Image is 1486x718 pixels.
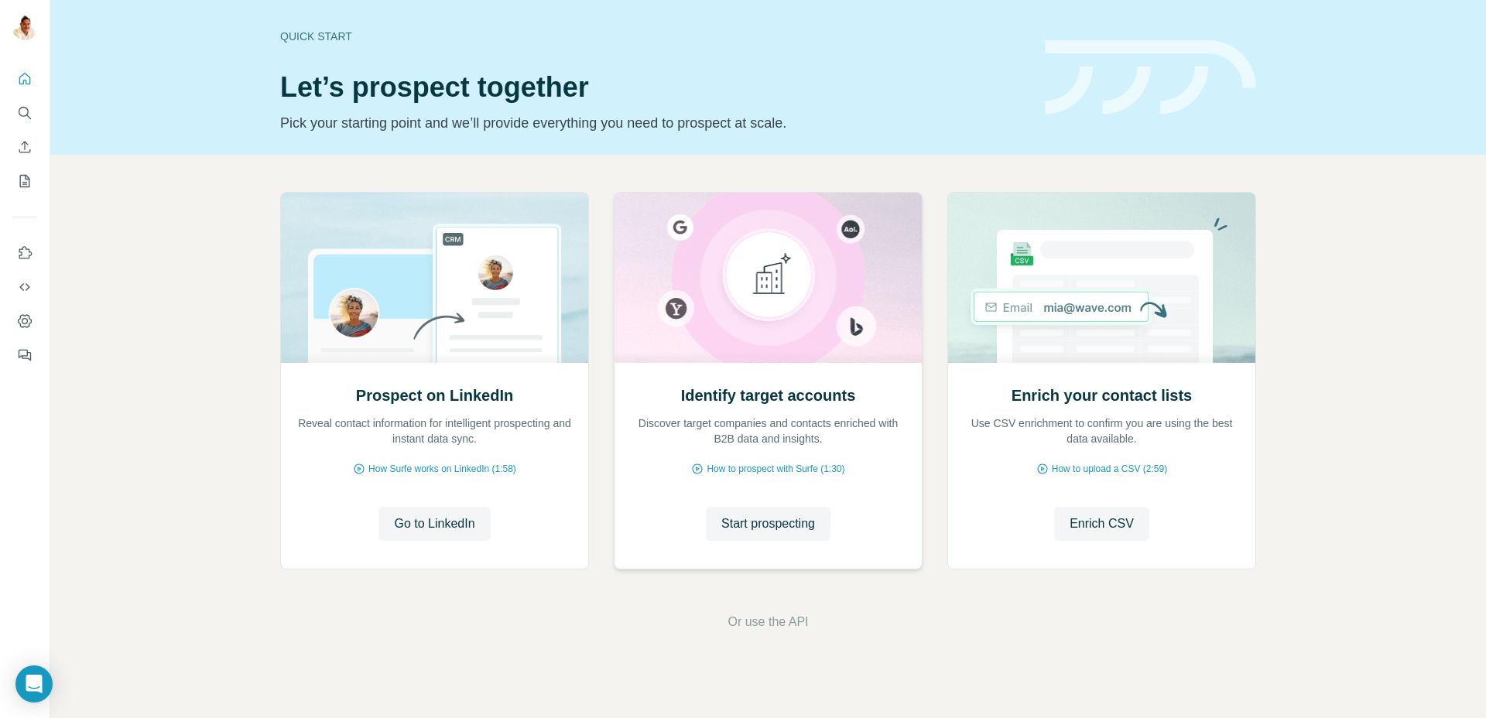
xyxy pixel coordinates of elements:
[1012,385,1192,406] h2: Enrich your contact lists
[12,239,37,267] button: Use Surfe on LinkedIn
[681,385,856,406] h2: Identify target accounts
[614,193,923,363] img: Identify target accounts
[280,29,1026,44] div: Quick start
[630,415,906,446] p: Discover target companies and contacts enriched with B2B data and insights.
[12,307,37,335] button: Dashboard
[280,112,1026,134] p: Pick your starting point and we’ll provide everything you need to prospect at scale.
[12,341,37,369] button: Feedback
[728,613,808,631] button: Or use the API
[394,515,474,533] span: Go to LinkedIn
[1045,40,1256,115] img: banner
[356,385,513,406] h2: Prospect on LinkedIn
[721,515,815,533] span: Start prospecting
[12,167,37,195] button: My lists
[1054,507,1149,541] button: Enrich CSV
[947,193,1256,363] img: Enrich your contact lists
[296,415,573,446] p: Reveal contact information for intelligent prospecting and instant data sync.
[280,72,1026,103] h1: Let’s prospect together
[12,15,37,40] img: Avatar
[378,507,490,541] button: Go to LinkedIn
[1070,515,1134,533] span: Enrich CSV
[15,665,53,703] div: Open Intercom Messenger
[368,462,516,476] span: How Surfe works on LinkedIn (1:58)
[280,193,589,363] img: Prospect on LinkedIn
[12,273,37,301] button: Use Surfe API
[12,65,37,93] button: Quick start
[707,462,844,476] span: How to prospect with Surfe (1:30)
[964,415,1240,446] p: Use CSV enrichment to confirm you are using the best data available.
[12,99,37,127] button: Search
[12,133,37,161] button: Enrich CSV
[706,507,830,541] button: Start prospecting
[1052,462,1167,476] span: How to upload a CSV (2:59)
